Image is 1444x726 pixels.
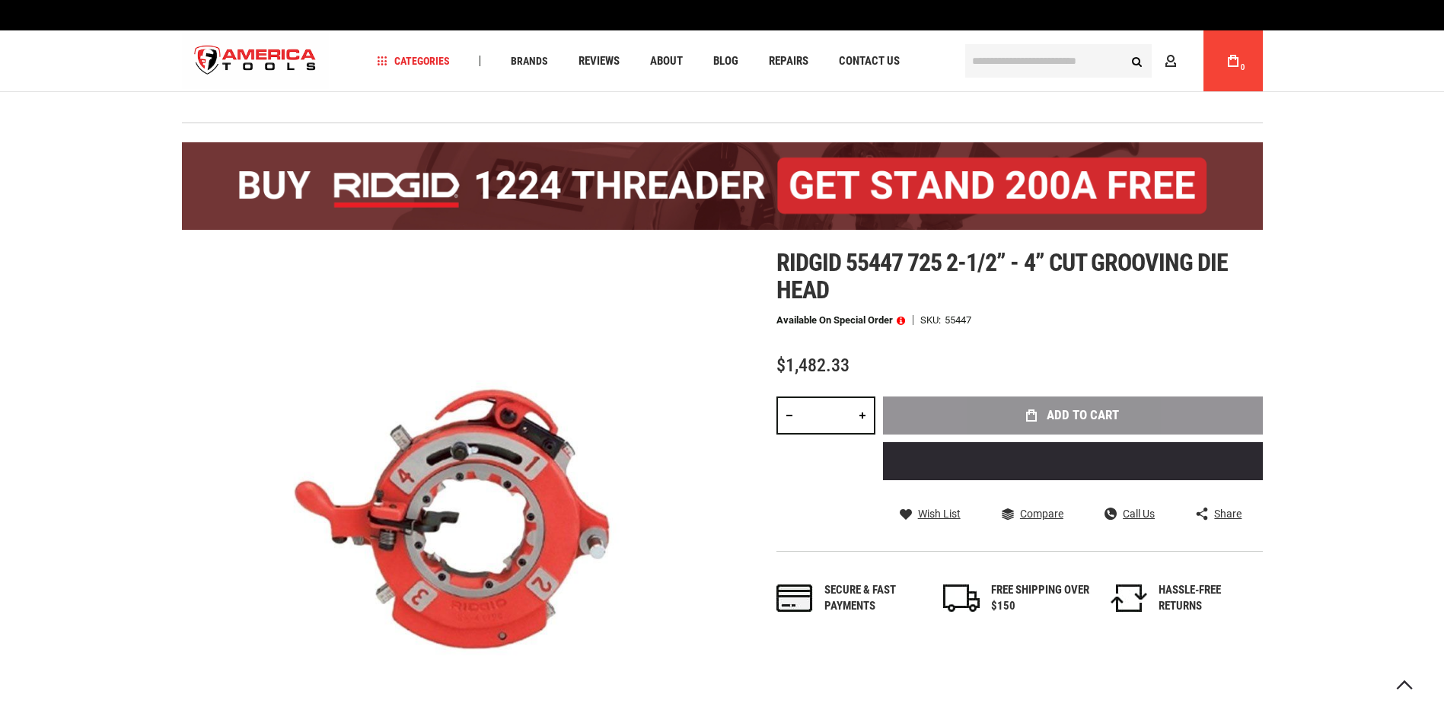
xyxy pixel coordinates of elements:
[1111,584,1147,612] img: returns
[1123,508,1155,519] span: Call Us
[1241,63,1245,72] span: 0
[706,51,745,72] a: Blog
[900,507,961,521] a: Wish List
[776,315,905,326] p: Available on Special Order
[762,51,815,72] a: Repairs
[1214,508,1242,519] span: Share
[650,56,683,67] span: About
[824,582,923,615] div: Secure & fast payments
[769,56,808,67] span: Repairs
[1123,46,1152,75] button: Search
[832,51,907,72] a: Contact Us
[945,315,971,325] div: 55447
[579,56,620,67] span: Reviews
[991,582,1090,615] div: FREE SHIPPING OVER $150
[370,51,457,72] a: Categories
[713,56,738,67] span: Blog
[511,56,548,66] span: Brands
[776,355,850,376] span: $1,482.33
[1219,30,1248,91] a: 0
[839,56,900,67] span: Contact Us
[504,51,555,72] a: Brands
[643,51,690,72] a: About
[943,584,980,612] img: shipping
[776,584,813,612] img: payments
[182,142,1263,230] img: BOGO: Buy the RIDGID® 1224 Threader (26092), get the 92467 200A Stand FREE!
[1105,507,1155,521] a: Call Us
[920,315,945,325] strong: SKU
[1159,582,1258,615] div: HASSLE-FREE RETURNS
[776,248,1229,304] span: Ridgid 55447 725 2-1/2” - 4” cut grooving die head
[377,56,450,66] span: Categories
[918,508,961,519] span: Wish List
[182,33,330,90] a: store logo
[572,51,626,72] a: Reviews
[1020,508,1063,519] span: Compare
[182,33,330,90] img: America Tools
[1002,507,1063,521] a: Compare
